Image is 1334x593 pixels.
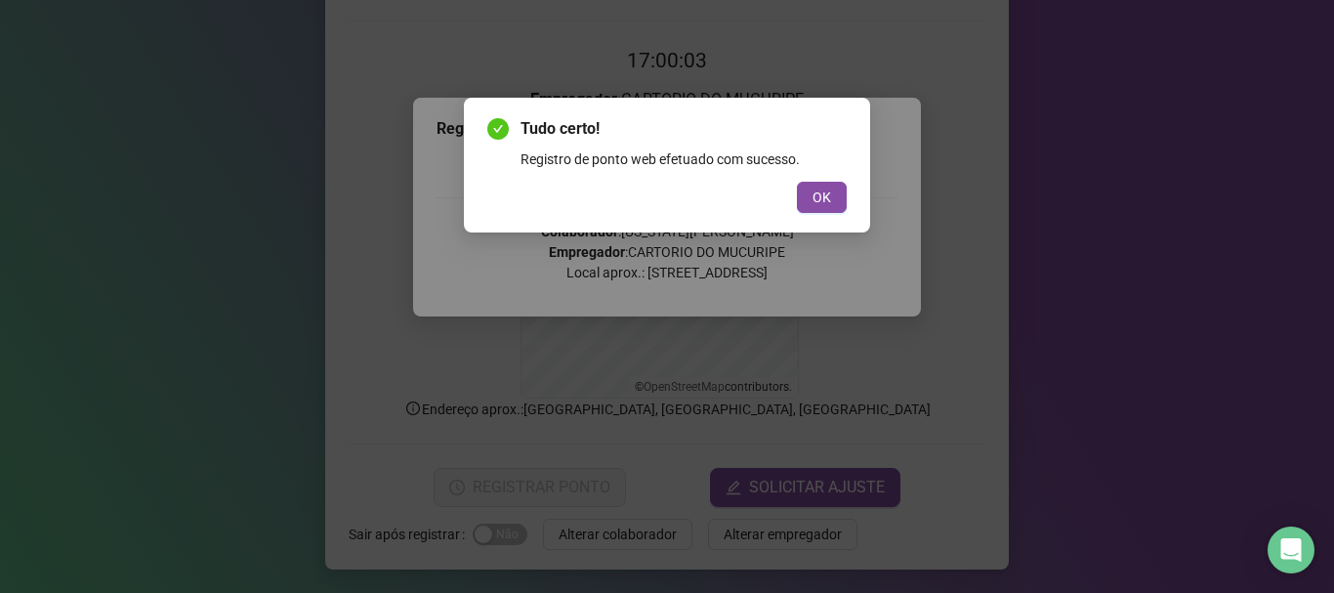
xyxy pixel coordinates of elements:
button: OK [797,182,847,213]
span: Tudo certo! [521,117,847,141]
div: Open Intercom Messenger [1268,527,1314,573]
span: OK [813,187,831,208]
span: check-circle [487,118,509,140]
div: Registro de ponto web efetuado com sucesso. [521,148,847,170]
